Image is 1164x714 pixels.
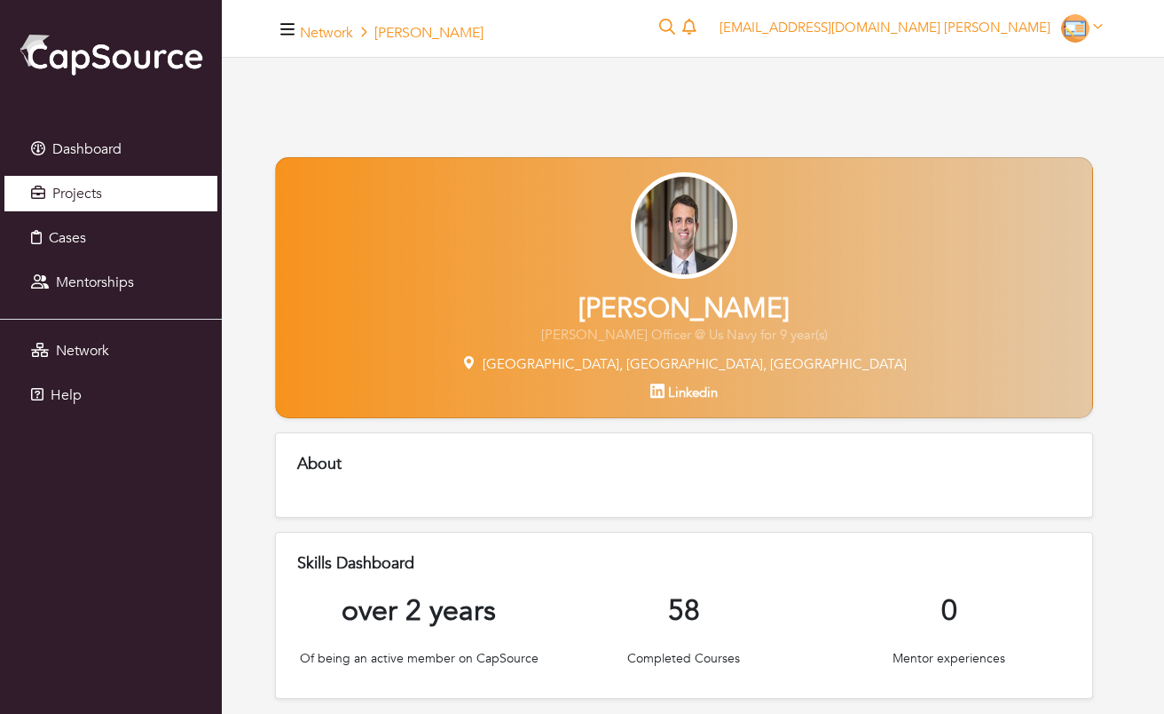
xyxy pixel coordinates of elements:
a: Linkedin [650,384,718,401]
h5: [PERSON_NAME] [300,25,484,42]
a: Dashboard [4,131,217,167]
p: Of being an active member on CapSource [297,649,541,668]
h2: [PERSON_NAME] [276,293,1092,325]
span: [EMAIL_ADDRESS][DOMAIN_NAME] [PERSON_NAME] [720,19,1050,36]
p: [PERSON_NAME] Officer @ Us Navy for 9 year(s) [276,325,1092,345]
span: Dashboard [52,139,122,159]
a: [EMAIL_ADDRESS][DOMAIN_NAME] [PERSON_NAME] [712,19,1111,36]
a: Network [4,333,217,369]
p: [GEOGRAPHIC_DATA], [GEOGRAPHIC_DATA], [GEOGRAPHIC_DATA] [276,354,1092,375]
h5: Skills Dashboard [297,554,1071,574]
p: Mentor experiences [827,649,1071,668]
a: Mentorships [4,265,217,300]
p: Completed Courses [562,649,806,668]
a: Network [300,23,353,43]
a: Help [4,377,217,413]
h5: About [297,455,1071,474]
span: Linkedin [668,384,718,401]
h5: over 2 years [297,594,541,628]
h5: 58 [562,594,806,628]
img: cap_logo.png [18,31,204,77]
img: Educator-Icon-31d5a1e457ca3f5474c6b92ab10a5d5101c9f8fbafba7b88091835f1a8db102f.png [1061,14,1089,43]
a: Projects [4,176,217,211]
img: BLJ_8062%20(2).jpg [631,172,737,279]
span: Network [56,341,109,361]
h5: 0 [827,594,1071,628]
span: Projects [52,184,102,203]
a: Cases [4,220,217,256]
span: Help [51,385,82,405]
span: Cases [49,228,86,248]
span: Mentorships [56,273,134,292]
